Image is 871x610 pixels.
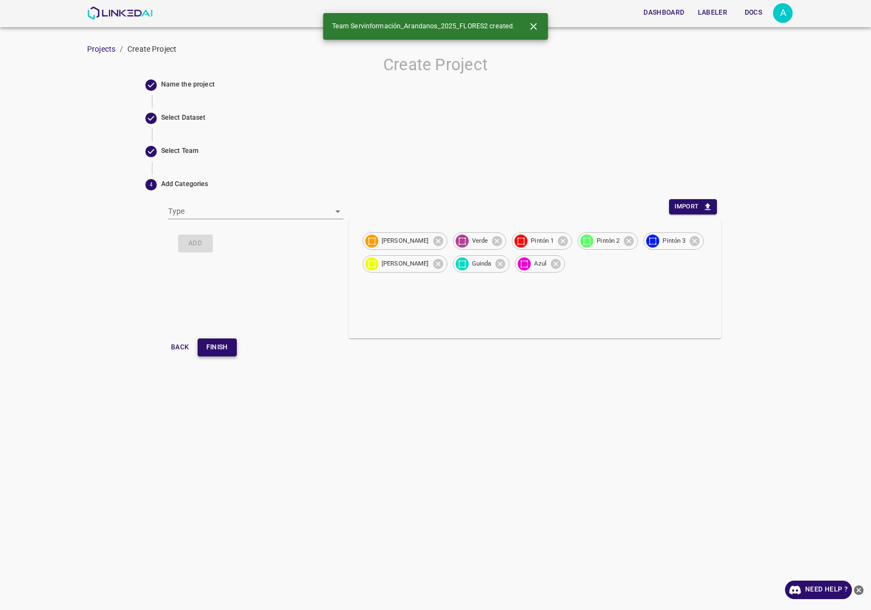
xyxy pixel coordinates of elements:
[656,236,692,245] span: Pintón 3
[523,16,543,36] button: Close
[514,235,527,248] img: bounding_box
[145,55,726,75] h4: Create Project
[590,236,626,245] span: Pintón 2
[161,113,726,123] span: Select Dataset
[639,4,689,22] button: Dashboard
[365,257,378,270] img: bounding_box
[332,22,515,32] span: Team Servinformación_Arandanos_2025_FLORES2 created.
[518,257,531,270] img: bounding_box
[643,232,704,250] div: bounding_boxPintón 3
[456,235,469,248] img: bounding_box
[785,581,852,599] a: Need Help ?
[163,338,198,356] button: Back
[578,232,638,250] div: bounding_boxPintón 2
[363,255,447,273] div: bounding_box[PERSON_NAME]
[453,255,510,273] div: bounding_boxGuinda
[515,255,565,273] div: bounding_boxAzul
[512,232,572,250] div: bounding_boxPintón 1
[456,257,469,270] img: bounding_box
[465,236,495,245] span: Verde
[161,180,726,189] span: Add Categories
[375,236,436,245] span: [PERSON_NAME]
[736,4,771,22] button: Docs
[87,7,153,20] img: LinkedAI
[365,235,378,248] img: bounding_box
[161,80,726,90] span: Name the project
[669,199,717,214] button: Import
[87,44,871,55] nav: breadcrumb
[646,235,659,248] img: bounding_box
[120,44,123,55] li: /
[524,236,560,245] span: Pintón 1
[87,45,115,53] a: Projects
[694,4,732,22] button: Labeler
[637,2,691,24] a: Dashboard
[465,259,498,268] span: Guinda
[852,581,866,599] button: close-help
[773,3,793,23] div: A
[198,338,237,356] button: Finish
[161,146,726,156] span: Select Team
[363,232,447,250] div: bounding_box[PERSON_NAME]
[127,44,176,55] p: Create Project
[453,232,507,250] div: bounding_boxVerde
[773,3,793,23] button: Open settings
[734,2,773,24] a: Docs
[527,259,553,268] span: Azul
[150,182,152,188] text: 4
[375,259,436,268] span: [PERSON_NAME]
[580,235,593,248] img: bounding_box
[691,2,734,24] a: Labeler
